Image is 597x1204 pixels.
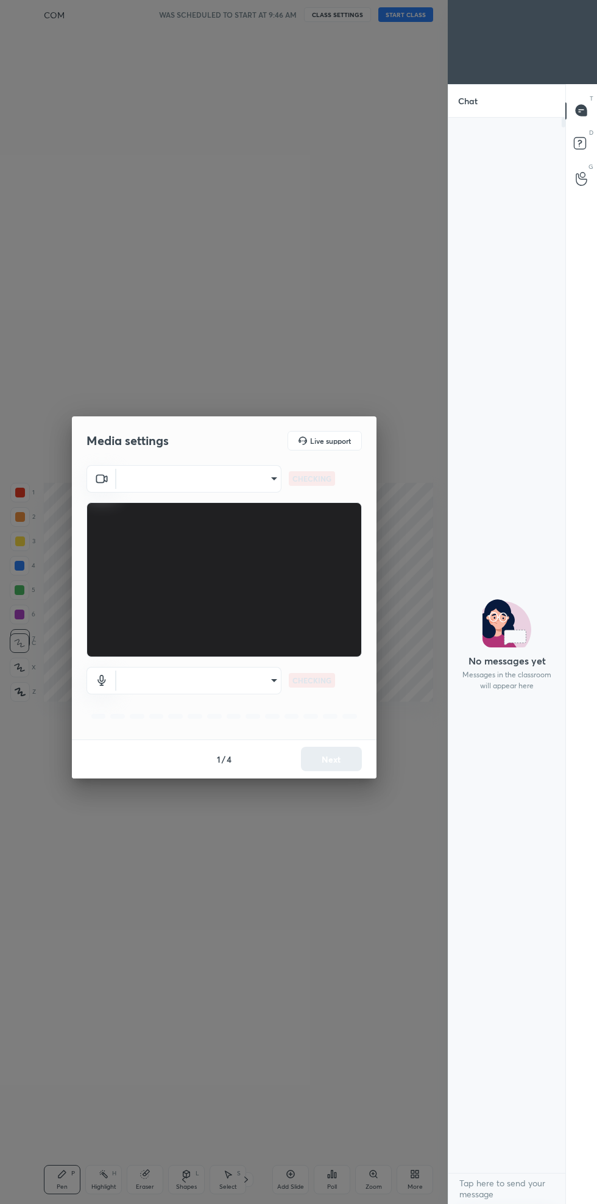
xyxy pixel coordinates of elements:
p: T [590,94,593,103]
h4: / [222,753,225,766]
h4: 1 [217,753,221,766]
p: G [588,162,593,171]
h4: 4 [227,753,231,766]
div: ​ [116,667,281,694]
p: D [589,128,593,137]
p: CHECKING [292,675,331,686]
div: ​ [116,465,281,493]
p: CHECKING [292,473,331,484]
p: Chat [448,85,487,117]
h2: Media settings [87,433,169,449]
h5: Live support [310,437,351,444]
